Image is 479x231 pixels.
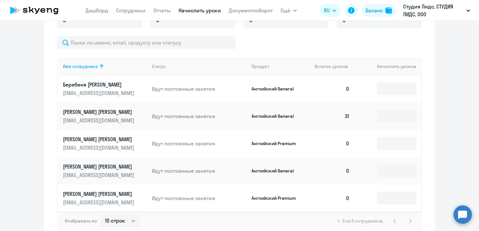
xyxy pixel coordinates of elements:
a: [PERSON_NAME] [PERSON_NAME][EMAIL_ADDRESS][DOMAIN_NAME] [63,190,147,206]
div: Имя сотрудника [63,63,98,69]
div: Баланс [366,7,383,14]
a: [PERSON_NAME] [PERSON_NAME][EMAIL_ADDRESS][DOMAIN_NAME] [63,163,147,179]
p: Английский Premium [252,195,300,201]
p: Студия Лидс, СТУДИЯ ЛИДС, ООО [403,3,464,18]
span: Ещё [281,7,290,14]
input: Поиск по имени, email, продукту или статусу [57,36,236,49]
span: RU [324,7,330,14]
p: [PERSON_NAME] [PERSON_NAME] [63,136,136,143]
p: [EMAIL_ADDRESS][DOMAIN_NAME] [63,144,136,151]
a: Начислить уроки [179,7,221,14]
div: Статус [152,63,166,69]
a: Сотрудники [116,7,146,14]
p: Идут постоянные занятия [152,195,246,202]
a: [PERSON_NAME] [PERSON_NAME][EMAIL_ADDRESS][DOMAIN_NAME] [63,136,147,151]
td: 0 [309,75,355,102]
div: Продукт [252,63,269,69]
td: 0 [309,157,355,184]
p: [EMAIL_ADDRESS][DOMAIN_NAME] [63,199,136,206]
div: Статус [152,63,246,69]
p: Идут постоянные занятия [152,167,246,174]
a: Беребеня [PERSON_NAME][EMAIL_ADDRESS][DOMAIN_NAME] [63,81,147,97]
a: [PERSON_NAME] [PERSON_NAME][EMAIL_ADDRESS][DOMAIN_NAME] [63,108,147,124]
span: Остаток уроков [314,63,348,69]
p: [EMAIL_ADDRESS][DOMAIN_NAME] [63,171,136,179]
a: Документооборот [229,7,273,14]
p: Английский General [252,113,300,119]
div: Имя сотрудника [63,63,147,69]
img: balance [385,7,392,14]
p: [PERSON_NAME] [PERSON_NAME] [63,163,136,170]
a: Дашборд [85,7,108,14]
p: Английский General [252,86,300,92]
button: Ещё [281,4,297,17]
p: [EMAIL_ADDRESS][DOMAIN_NAME] [63,117,136,124]
div: Остаток уроков [314,63,355,69]
span: Отображать по: [65,218,98,224]
p: Идут постоянные занятия [152,85,246,92]
p: [PERSON_NAME] [PERSON_NAME] [63,190,136,197]
p: Английский General [252,168,300,174]
td: 0 [309,184,355,212]
div: Продукт [252,63,310,69]
p: Английский Premium [252,141,300,146]
button: Студия Лидс, СТУДИЯ ЛИДС, ООО [400,3,473,18]
button: RU [319,4,341,17]
td: 31 [309,102,355,130]
p: [EMAIL_ADDRESS][DOMAIN_NAME] [63,89,136,97]
span: 1 - 5 из 5 сотрудников [338,218,383,224]
button: Балансbalance [362,4,396,17]
th: Начислить уроков [355,58,421,75]
p: Идут постоянные занятия [152,113,246,120]
a: Отчеты [153,7,171,14]
td: 0 [309,130,355,157]
p: Беребеня [PERSON_NAME] [63,81,136,88]
p: [PERSON_NAME] [PERSON_NAME] [63,108,136,115]
p: Идут постоянные занятия [152,140,246,147]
